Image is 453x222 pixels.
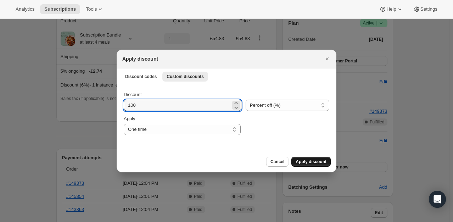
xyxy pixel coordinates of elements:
[82,4,108,14] button: Tools
[44,6,76,12] span: Subscriptions
[16,6,34,12] span: Analytics
[386,6,396,12] span: Help
[296,159,326,165] span: Apply discount
[409,4,442,14] button: Settings
[420,6,437,12] span: Settings
[11,4,39,14] button: Analytics
[291,157,331,167] button: Apply discount
[322,54,332,64] button: Close
[121,72,161,82] button: Discount codes
[122,55,158,62] h2: Apply discount
[162,72,208,82] button: Custom discounts
[124,92,142,97] span: Discount
[375,4,407,14] button: Help
[86,6,97,12] span: Tools
[40,4,80,14] button: Subscriptions
[124,116,135,121] span: Apply
[266,157,289,167] button: Cancel
[167,74,204,79] span: Custom discounts
[125,74,157,79] span: Discount codes
[117,84,336,151] div: Custom discounts
[429,191,446,208] div: Open Intercom Messenger
[270,159,284,165] span: Cancel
